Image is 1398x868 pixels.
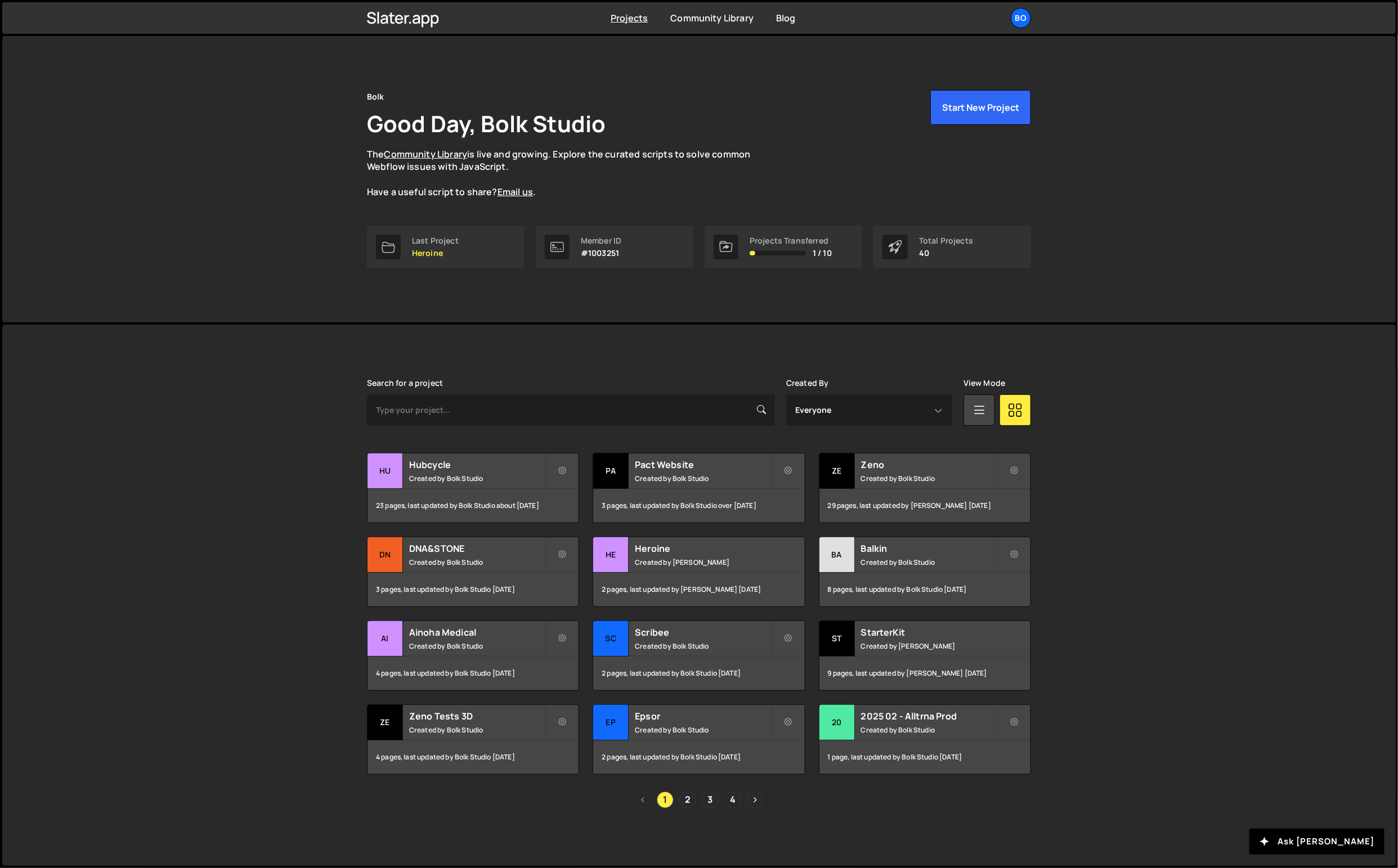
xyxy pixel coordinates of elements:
[581,236,621,245] div: Member ID
[679,791,696,808] a: Page 2
[409,626,545,638] h2: Ainoha Medical
[747,791,764,808] a: Next page
[861,557,997,567] small: Created by Bolk Studio
[819,620,1031,691] a: St StarterKit Created by [PERSON_NAME] 9 pages, last updated by [PERSON_NAME] [DATE]
[635,474,770,483] small: Created by Bolk Studio
[593,489,804,523] div: 3 pages, last updated by Bolk Studio over [DATE]
[786,379,829,388] label: Created By
[367,537,579,607] a: DN DNA&STONE Created by Bolk Studio 3 pages, last updated by Bolk Studio [DATE]
[368,740,579,774] div: 4 pages, last updated by Bolk Studio [DATE]
[368,537,403,573] div: DN
[819,537,855,573] div: Ba
[593,537,629,573] div: He
[593,705,629,740] div: Ep
[724,791,741,808] a: Page 4
[964,379,1005,388] label: View Mode
[635,641,770,651] small: Created by Bolk Studio
[384,148,467,160] a: Community Library
[819,705,855,740] div: 20
[819,740,1030,774] div: 1 page, last updated by Bolk Studio [DATE]
[593,453,805,523] a: Pa Pact Website Created by Bolk Studio 3 pages, last updated by Bolk Studio over [DATE]
[919,236,973,245] div: Total Projects
[593,621,629,656] div: Sc
[593,740,804,774] div: 2 pages, last updated by Bolk Studio [DATE]
[409,641,545,651] small: Created by Bolk Studio
[635,542,770,555] h2: Heroine
[593,704,805,775] a: Ep Epsor Created by Bolk Studio 2 pages, last updated by Bolk Studio [DATE]
[819,621,855,656] div: St
[498,186,533,198] a: Email us
[919,249,973,258] p: 40
[368,621,403,656] div: Ai
[367,148,772,199] p: The is live and growing. Explore the curated scripts to solve common Webflow issues with JavaScri...
[635,710,770,722] h2: Epsor
[367,108,606,139] h1: Good Day, Bolk Studio
[819,453,855,489] div: Ze
[367,226,525,268] a: Last Project Heroine
[593,453,629,489] div: Pa
[593,656,804,690] div: 2 pages, last updated by Bolk Studio [DATE]
[593,573,804,606] div: 2 pages, last updated by [PERSON_NAME] [DATE]
[412,249,459,258] p: Heroine
[1249,829,1384,854] button: Ask [PERSON_NAME]
[861,626,997,638] h2: StarterKit
[819,573,1030,606] div: 8 pages, last updated by Bolk Studio [DATE]
[702,791,719,808] a: Page 3
[367,791,1031,808] div: Pagination
[861,725,997,735] small: Created by Bolk Studio
[409,710,545,722] h2: Zeno Tests 3D
[409,557,545,567] small: Created by Bolk Studio
[409,542,545,555] h2: DNA&STONE
[819,656,1030,690] div: 9 pages, last updated by [PERSON_NAME] [DATE]
[368,489,579,523] div: 23 pages, last updated by Bolk Studio about [DATE]
[861,710,997,722] h2: 2025 02 - Alltrna Prod
[635,626,770,638] h2: Scribee
[1011,8,1031,28] a: Bo
[819,453,1031,523] a: Ze Zeno Created by Bolk Studio 29 pages, last updated by [PERSON_NAME] [DATE]
[861,641,997,651] small: Created by [PERSON_NAME]
[635,557,770,567] small: Created by [PERSON_NAME]
[861,542,997,555] h2: Balkin
[412,236,459,245] div: Last Project
[750,236,832,245] div: Projects Transferred
[368,705,403,740] div: Ze
[861,474,997,483] small: Created by Bolk Studio
[819,489,1030,523] div: 29 pages, last updated by [PERSON_NAME] [DATE]
[367,704,579,775] a: Ze Zeno Tests 3D Created by Bolk Studio 4 pages, last updated by Bolk Studio [DATE]
[367,453,579,523] a: Hu Hubcycle Created by Bolk Studio 23 pages, last updated by Bolk Studio about [DATE]
[670,12,754,24] a: Community Library
[367,394,775,426] input: Type your project...
[861,458,997,471] h2: Zeno
[635,725,770,735] small: Created by Bolk Studio
[635,458,770,471] h2: Pact Website
[593,537,805,607] a: He Heroine Created by [PERSON_NAME] 2 pages, last updated by [PERSON_NAME] [DATE]
[367,620,579,691] a: Ai Ainoha Medical Created by Bolk Studio 4 pages, last updated by Bolk Studio [DATE]
[593,620,805,691] a: Sc Scribee Created by Bolk Studio 2 pages, last updated by Bolk Studio [DATE]
[930,90,1031,125] button: Start New Project
[367,379,443,388] label: Search for a project
[813,249,832,258] span: 1 / 10
[819,704,1031,775] a: 20 2025 02 - Alltrna Prod Created by Bolk Studio 1 page, last updated by Bolk Studio [DATE]
[819,537,1031,607] a: Ba Balkin Created by Bolk Studio 8 pages, last updated by Bolk Studio [DATE]
[368,656,579,690] div: 4 pages, last updated by Bolk Studio [DATE]
[409,458,545,471] h2: Hubcycle
[581,249,621,258] p: #1003251
[368,573,579,606] div: 3 pages, last updated by Bolk Studio [DATE]
[409,474,545,483] small: Created by Bolk Studio
[368,453,403,489] div: Hu
[776,12,796,24] a: Blog
[367,90,384,104] div: Bolk
[611,12,648,24] a: Projects
[409,725,545,735] small: Created by Bolk Studio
